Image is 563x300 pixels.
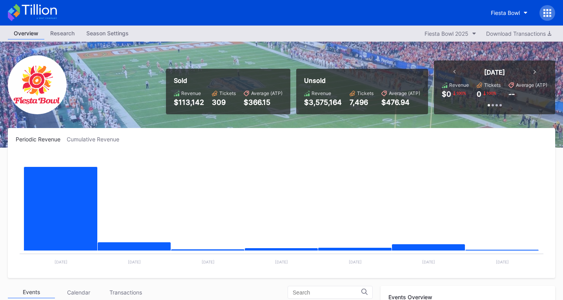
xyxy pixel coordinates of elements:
div: Average (ATP) [389,90,420,96]
div: Events [8,286,55,298]
div: Calendar [55,286,102,298]
text: [DATE] [349,260,362,264]
div: Revenue [181,90,201,96]
div: Season Settings [80,27,135,39]
div: Revenue [312,90,331,96]
text: [DATE] [275,260,288,264]
div: $476.94 [381,98,420,106]
div: Average (ATP) [516,82,547,88]
text: [DATE] [128,260,141,264]
div: Tickets [357,90,374,96]
text: [DATE] [55,260,67,264]
div: Fiesta Bowl [491,9,520,16]
div: 0 [477,90,481,98]
button: Fiesta Bowl [485,5,534,20]
div: Sold [174,77,282,84]
div: $113,142 [174,98,204,106]
div: $366.15 [244,98,282,106]
a: Overview [8,27,44,40]
div: Revenue [449,82,469,88]
div: Tickets [219,90,236,96]
button: Fiesta Bowl 2025 [421,28,480,39]
button: Download Transactions [482,28,555,39]
div: Average (ATP) [251,90,282,96]
div: Fiesta Bowl 2025 [425,30,468,37]
div: 309 [212,98,236,106]
div: Periodic Revenue [16,136,67,143]
div: [DATE] [484,68,505,76]
text: [DATE] [202,260,215,264]
div: 100 % [486,90,497,96]
div: Cumulative Revenue [67,136,126,143]
text: [DATE] [496,260,509,264]
div: 100 % [456,90,467,96]
div: -- [508,90,515,98]
div: $0 [442,90,451,98]
div: Tickets [484,82,501,88]
a: Research [44,27,80,40]
div: Transactions [102,286,149,298]
a: Season Settings [80,27,135,40]
svg: Chart title [16,152,547,270]
input: Search [293,289,361,296]
text: [DATE] [422,260,435,264]
div: Unsold [304,77,420,84]
div: Download Transactions [486,30,551,37]
div: $3,575,164 [304,98,342,106]
div: Research [44,27,80,39]
div: 7,496 [350,98,374,106]
img: FiestaBowl.png [8,55,67,114]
